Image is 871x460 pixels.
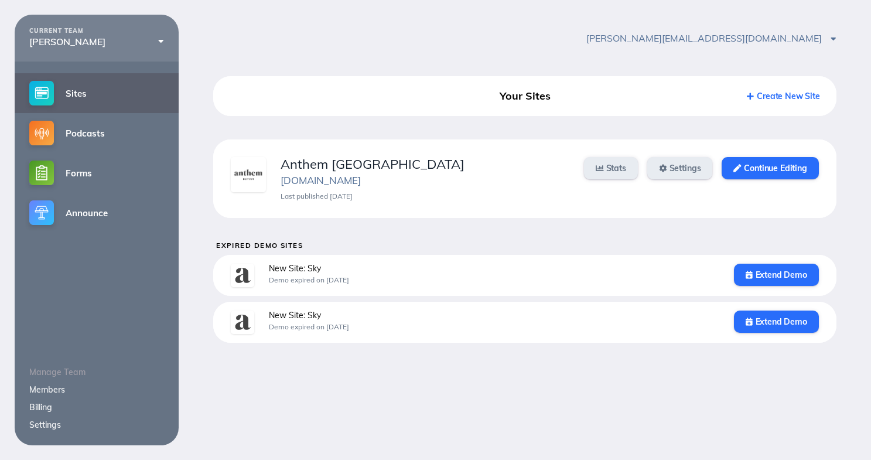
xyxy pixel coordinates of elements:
div: [PERSON_NAME] [29,36,164,47]
a: Settings [647,157,713,179]
a: Announce [15,193,179,233]
a: Podcasts [15,113,179,153]
img: 0n5e3kwwxbuc3jxm.jpg [231,264,254,287]
a: Sites [15,73,179,113]
a: Stats [584,157,638,179]
span: Manage Team [29,367,86,377]
a: Extend Demo [734,311,819,333]
div: CURRENT TEAM [29,28,164,35]
img: forms-small@2x.png [29,161,54,185]
a: Billing [29,402,52,413]
img: tkyjdw66yodbg1h1.png [231,157,266,192]
div: Your Sites [426,86,623,107]
div: Anthem [GEOGRAPHIC_DATA] [281,157,569,172]
div: Demo expired on [DATE] [269,276,719,284]
a: Extend Demo [734,264,819,286]
a: Members [29,384,65,395]
span: [PERSON_NAME][EMAIL_ADDRESS][DOMAIN_NAME] [586,32,836,44]
img: sites-small@2x.png [29,81,54,105]
a: [DOMAIN_NAME] [281,174,361,186]
img: podcasts-small@2x.png [29,121,54,145]
a: Create New Site [747,91,820,101]
img: 0n5e3kwwxbuc3jxm.jpg [231,311,254,334]
div: New Site: Sky [269,264,719,273]
h5: Expired Demo Sites [216,241,836,249]
a: Continue Editing [722,157,818,179]
div: Last published [DATE] [281,192,569,200]
div: Demo expired on [DATE] [269,323,719,331]
img: announce-small@2x.png [29,200,54,225]
div: New Site: Sky [269,311,719,320]
a: Forms [15,153,179,193]
a: Settings [29,420,61,430]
